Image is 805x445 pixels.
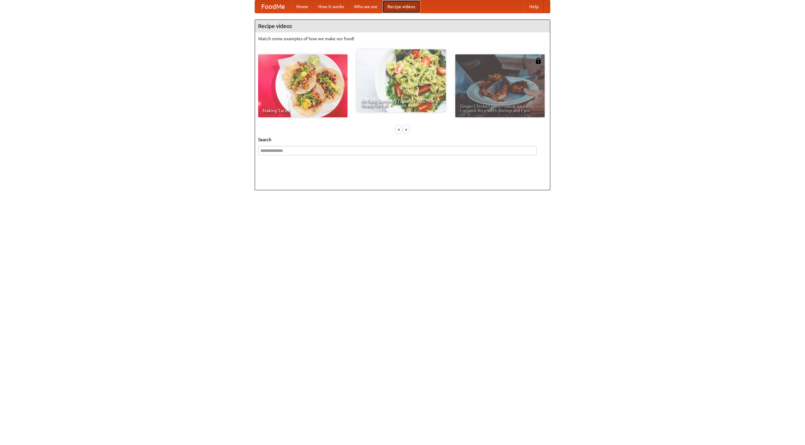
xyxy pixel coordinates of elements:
a: Home [291,0,313,13]
div: » [403,125,409,133]
a: Making Tacos [258,54,347,117]
a: Recipe videos [382,0,420,13]
a: Who we are [349,0,382,13]
a: How it works [313,0,349,13]
a: Help [524,0,544,13]
h4: Recipe videos [255,20,550,32]
p: Watch some examples of how we make our food! [258,36,547,42]
span: An Easy, Summery Tomato Pasta That's Ready for Fall [361,99,441,108]
h5: Search [258,136,547,143]
img: 483408.png [535,58,541,64]
a: An Easy, Summery Tomato Pasta That's Ready for Fall [357,49,446,112]
span: Making Tacos [263,108,343,113]
div: « [396,125,402,133]
a: FoodMe [255,0,291,13]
